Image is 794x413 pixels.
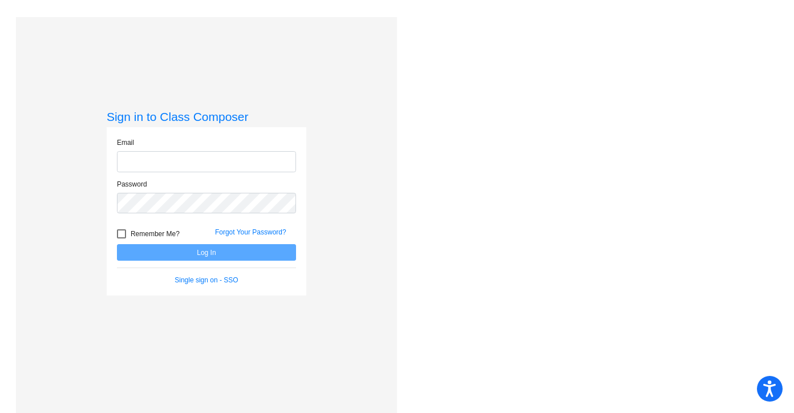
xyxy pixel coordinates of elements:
h3: Sign in to Class Composer [107,110,306,124]
a: Single sign on - SSO [175,276,238,284]
a: Forgot Your Password? [215,228,286,236]
label: Email [117,137,134,148]
button: Log In [117,244,296,261]
span: Remember Me? [131,227,180,241]
label: Password [117,179,147,189]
